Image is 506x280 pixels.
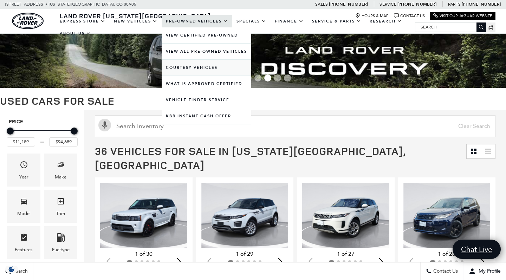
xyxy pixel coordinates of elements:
[7,154,40,186] div: YearYear
[162,76,251,92] a: What Is Approved Certified
[7,125,78,146] div: Price
[100,250,187,258] div: 1 of 30
[376,253,386,269] div: Next slide
[17,210,31,217] div: Model
[284,74,291,82] span: Go to slide 8
[56,210,65,217] div: Trim
[162,92,251,108] a: Vehicle Finder Service
[98,119,111,131] svg: Click to toggle on voice search
[7,137,35,146] input: Minimum
[56,27,95,40] a: About Us
[394,13,425,19] a: Contact Us
[462,1,501,7] a: [PHONE_NUMBER]
[302,183,389,248] img: 2020 Land Rover Range Rover Evoque S 1
[19,173,28,181] div: Year
[110,15,162,27] a: New Vehicles
[162,15,232,27] a: Pre-Owned Vehicles
[201,183,288,248] img: 2017 Land Rover Range Rover Evoque SE 1
[433,13,492,19] a: Visit Our Jaguar Website
[20,159,28,173] span: Year
[52,246,70,254] div: Fueltype
[432,268,458,274] span: Contact Us
[44,226,77,259] div: FueltypeFueltype
[271,15,308,27] a: Finance
[95,144,406,172] span: 36 Vehicles for Sale in [US_STATE][GEOGRAPHIC_DATA], [GEOGRAPHIC_DATA]
[57,159,65,173] span: Make
[20,195,28,210] span: Model
[44,154,77,186] div: MakeMake
[100,183,187,248] img: 2013 Land Rover Range Rover Sport Supercharged 1
[355,13,389,19] a: Hours & Map
[308,15,365,27] a: Service & Parts
[453,240,501,259] a: Chat Live
[476,268,501,274] span: My Profile
[264,74,271,82] span: Go to slide 6
[254,74,261,82] span: Go to slide 5
[56,12,215,20] a: Land Rover [US_STATE][GEOGRAPHIC_DATA]
[162,44,251,59] a: View All Pre-Owned Vehicles
[4,266,20,273] img: Opt-Out Icon
[403,250,491,258] div: 1 of 28
[5,2,136,7] a: [STREET_ADDRESS] • [US_STATE][GEOGRAPHIC_DATA], CO 80905
[15,246,33,254] div: Features
[162,60,251,76] a: Courtesy Vehicles
[201,250,288,258] div: 1 of 29
[162,108,251,124] a: KBB Instant Cash Offer
[403,183,491,248] div: 1 / 2
[57,232,65,246] span: Fueltype
[55,173,66,181] div: Make
[458,245,496,254] span: Chat Live
[49,137,78,146] input: Maximum
[201,183,288,248] div: 1 / 2
[315,2,328,7] span: Sales
[232,15,271,27] a: Specials
[448,2,461,7] span: Parts
[20,232,28,246] span: Features
[4,266,20,273] section: Click to Open Cookie Consent Modal
[71,128,78,135] div: Maximum Price
[415,23,486,31] input: Search
[274,74,281,82] span: Go to slide 7
[57,195,65,210] span: Trim
[174,253,184,269] div: Next slide
[302,183,389,248] div: 1 / 2
[403,183,491,248] img: 2022 Land Rover Discovery Sport S R-Dynamic 1
[12,13,44,29] a: land-rover
[275,253,285,269] div: Next slide
[162,27,251,43] a: View Certified Pre-Owned
[60,12,211,20] span: Land Rover [US_STATE][GEOGRAPHIC_DATA]
[397,1,436,7] a: [PHONE_NUMBER]
[463,262,506,280] button: Open user profile menu
[44,190,77,223] div: TrimTrim
[329,1,368,7] a: [PHONE_NUMBER]
[12,13,44,29] img: Land Rover
[95,115,495,137] input: Search Inventory
[7,190,40,223] div: ModelModel
[7,226,40,259] div: FeaturesFeatures
[365,15,406,27] a: Research
[302,250,389,258] div: 1 of 27
[56,15,110,27] a: EXPRESS STORE
[379,2,396,7] span: Service
[100,183,187,248] div: 1 / 2
[477,253,487,269] div: Next slide
[56,15,415,40] nav: Main Navigation
[9,119,76,125] h5: Price
[7,128,14,135] div: Minimum Price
